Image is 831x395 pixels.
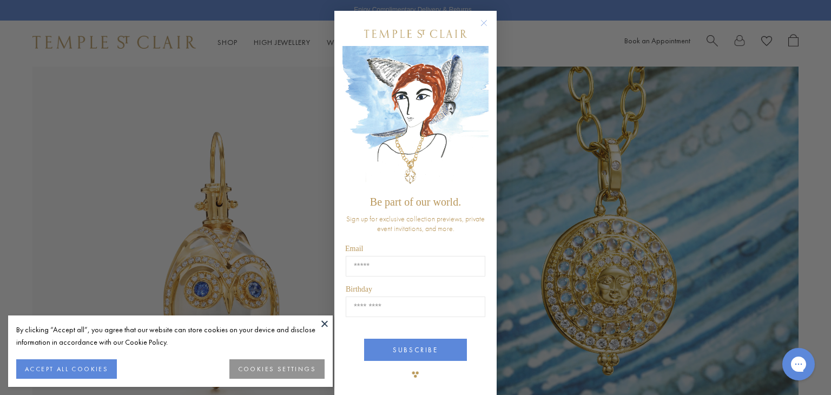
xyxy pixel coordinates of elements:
[777,344,820,384] iframe: Gorgias live chat messenger
[342,46,489,190] img: c4a9eb12-d91a-4d4a-8ee0-386386f4f338.jpeg
[370,196,461,208] span: Be part of our world.
[364,339,467,361] button: SUBSCRIBE
[346,214,485,233] span: Sign up for exclusive collection previews, private event invitations, and more.
[229,359,325,379] button: COOKIES SETTINGS
[346,285,372,293] span: Birthday
[483,22,496,35] button: Close dialog
[345,245,363,253] span: Email
[405,364,426,385] img: TSC
[346,256,485,276] input: Email
[364,30,467,38] img: Temple St. Clair
[16,359,117,379] button: ACCEPT ALL COOKIES
[16,324,325,348] div: By clicking “Accept all”, you agree that our website can store cookies on your device and disclos...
